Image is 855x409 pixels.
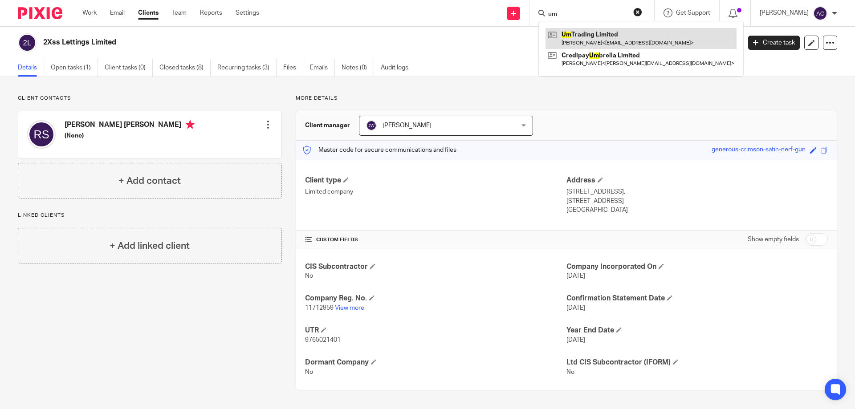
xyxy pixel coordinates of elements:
[813,6,827,20] img: svg%3E
[18,33,37,52] img: svg%3E
[566,305,585,311] span: [DATE]
[65,131,195,140] h5: (None)
[566,337,585,343] span: [DATE]
[43,38,596,47] h2: 2Xss Lettings Limited
[18,7,62,19] img: Pixie
[383,122,432,129] span: [PERSON_NAME]
[296,95,837,102] p: More details
[381,59,415,77] a: Audit logs
[712,145,806,155] div: generous-crimson-satin-nerf-gun
[305,305,334,311] span: 11712959
[305,369,313,375] span: No
[159,59,211,77] a: Closed tasks (8)
[283,59,303,77] a: Files
[18,212,282,219] p: Linked clients
[547,11,627,19] input: Search
[566,176,828,185] h4: Address
[105,59,153,77] a: Client tasks (0)
[110,8,125,17] a: Email
[305,326,566,335] h4: UTR
[51,59,98,77] a: Open tasks (1)
[138,8,159,17] a: Clients
[110,239,190,253] h4: + Add linked client
[27,120,56,149] img: svg%3E
[305,121,350,130] h3: Client manager
[566,294,828,303] h4: Confirmation Statement Date
[305,187,566,196] p: Limited company
[236,8,259,17] a: Settings
[566,197,828,206] p: [STREET_ADDRESS]
[186,120,195,129] i: Primary
[566,326,828,335] h4: Year End Date
[748,36,800,50] a: Create task
[217,59,277,77] a: Recurring tasks (3)
[748,235,799,244] label: Show empty fields
[305,358,566,367] h4: Dormant Company
[566,206,828,215] p: [GEOGRAPHIC_DATA]
[172,8,187,17] a: Team
[82,8,97,17] a: Work
[305,262,566,271] h4: CIS Subcontractor
[305,337,341,343] span: 9765021401
[566,187,828,196] p: [STREET_ADDRESS],
[118,174,181,188] h4: + Add contact
[200,8,222,17] a: Reports
[305,236,566,243] h4: CUSTOM FIELDS
[366,120,377,131] img: svg%3E
[566,358,828,367] h4: Ltd CIS Subcontractor (IFORM)
[303,146,456,154] p: Master code for secure communications and files
[305,273,313,279] span: No
[676,10,710,16] span: Get Support
[18,59,44,77] a: Details
[305,294,566,303] h4: Company Reg. No.
[633,8,642,16] button: Clear
[566,369,574,375] span: No
[65,120,195,131] h4: [PERSON_NAME] [PERSON_NAME]
[18,95,282,102] p: Client contacts
[566,262,828,271] h4: Company Incorporated On
[760,8,809,17] p: [PERSON_NAME]
[310,59,335,77] a: Emails
[305,176,566,185] h4: Client type
[342,59,374,77] a: Notes (0)
[566,273,585,279] span: [DATE]
[335,305,364,311] a: View more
